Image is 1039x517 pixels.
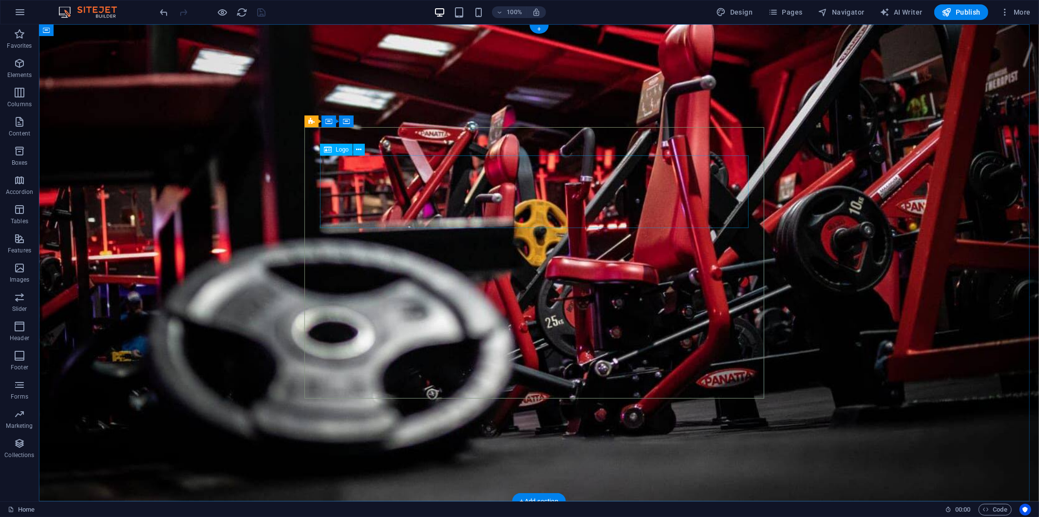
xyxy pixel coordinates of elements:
[962,506,963,513] span: :
[934,4,988,20] button: Publish
[237,7,248,18] i: Reload page
[876,4,926,20] button: AI Writer
[983,504,1007,516] span: Code
[880,7,923,17] span: AI Writer
[11,393,28,401] p: Forms
[768,7,802,17] span: Pages
[158,6,170,18] button: undo
[979,504,1012,516] button: Code
[814,4,869,20] button: Navigator
[955,504,970,516] span: 00 00
[8,504,35,516] a: Click to cancel selection. Double-click to open Pages
[1000,7,1031,17] span: More
[12,305,27,313] p: Slider
[945,504,971,516] h6: Session time
[12,159,28,167] p: Boxes
[942,7,981,17] span: Publish
[818,7,865,17] span: Navigator
[6,188,33,196] p: Accordion
[764,4,806,20] button: Pages
[10,334,29,342] p: Header
[159,7,170,18] i: Undo: Change keywords (Ctrl+Z)
[6,422,33,430] p: Marketing
[512,493,566,510] div: + Add section
[7,71,32,79] p: Elements
[336,147,349,153] span: Logo
[7,100,32,108] p: Columns
[8,247,31,254] p: Features
[529,25,548,34] div: +
[11,364,28,371] p: Footer
[713,4,757,20] div: Design (Ctrl+Alt+Y)
[532,8,541,17] i: On resize automatically adjust zoom level to fit chosen device.
[507,6,522,18] h6: 100%
[1020,504,1031,516] button: Usercentrics
[56,6,129,18] img: Editor Logo
[492,6,527,18] button: 100%
[236,6,248,18] button: reload
[717,7,753,17] span: Design
[996,4,1035,20] button: More
[10,276,30,284] p: Images
[11,217,28,225] p: Tables
[713,4,757,20] button: Design
[4,451,34,459] p: Collections
[7,42,32,50] p: Favorites
[9,130,30,137] p: Content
